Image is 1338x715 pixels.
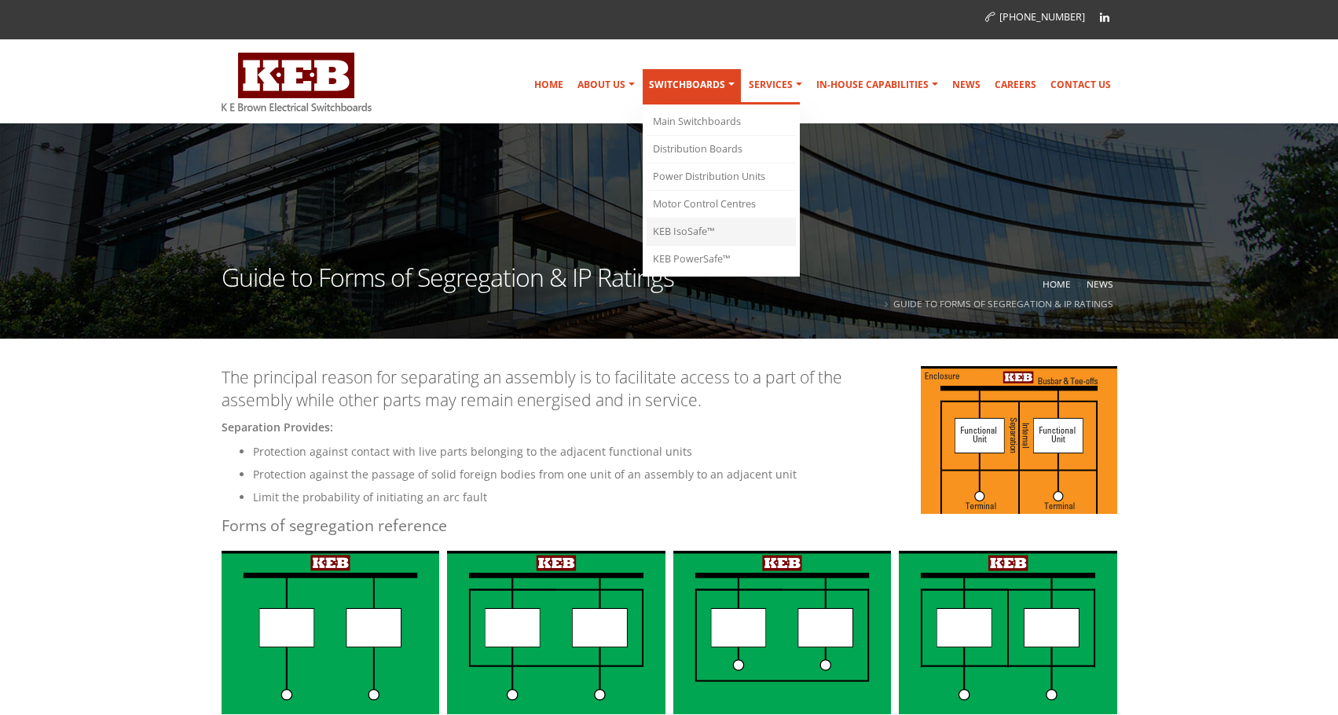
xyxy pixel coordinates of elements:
[253,488,1117,507] li: Limit the probability of initiating an arc fault
[253,442,1117,461] li: Protection against contact with live parts belonging to the adjacent functional units
[742,69,808,101] a: Services
[647,163,796,191] a: Power Distribution Units
[946,69,987,101] a: News
[222,265,674,310] h1: Guide to Forms of Segregation & IP Ratings
[647,218,796,246] a: KEB IsoSafe™
[881,294,1113,313] li: Guide to Forms of Segregation & IP Ratings
[988,69,1043,101] a: Careers
[647,136,796,163] a: Distribution Boards
[222,366,1117,412] p: The principal reason for separating an assembly is to facilitate access to a part of the assembly...
[810,69,944,101] a: In-house Capabilities
[222,420,1117,434] h5: Separation provides:
[643,69,741,104] a: Switchboards
[1087,277,1113,290] a: News
[647,246,796,273] a: KEB PowerSafe™
[571,69,641,101] a: About Us
[528,69,570,101] a: Home
[253,465,1117,484] li: Protection against the passage of solid foreign bodies from one unit of an assembly to an adjacen...
[647,191,796,218] a: Motor Control Centres
[647,108,796,136] a: Main Switchboards
[1093,5,1116,29] a: Linkedin
[222,515,1117,536] h4: Forms of segregation reference
[985,10,1085,24] a: [PHONE_NUMBER]
[222,53,372,112] img: K E Brown Electrical Switchboards
[1043,277,1071,290] a: Home
[1044,69,1117,101] a: Contact Us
